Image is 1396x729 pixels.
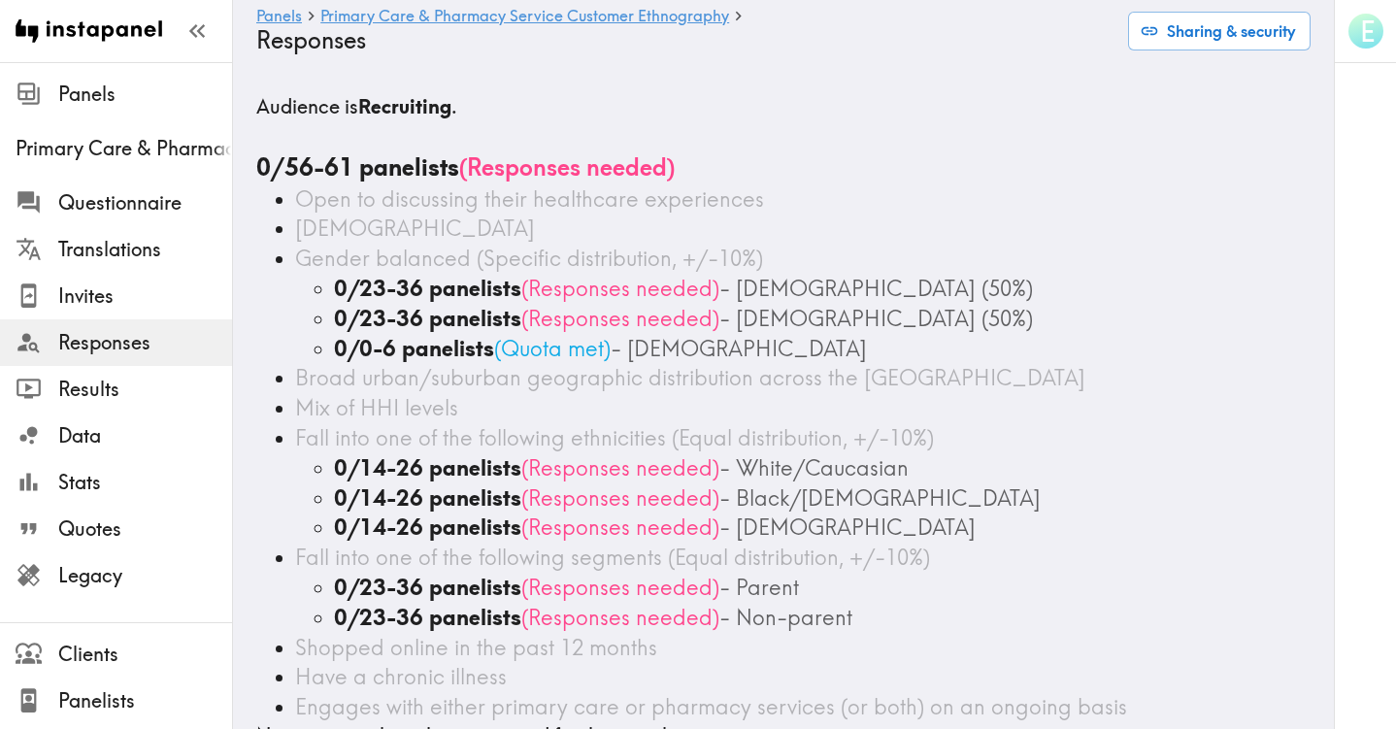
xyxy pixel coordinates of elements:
[719,484,1041,512] span: - Black/[DEMOGRAPHIC_DATA]
[521,514,719,541] span: ( Responses needed )
[295,634,657,661] span: Shopped online in the past 12 months
[256,152,459,182] b: 0/56-61 panelists
[521,604,719,631] span: ( Responses needed )
[295,364,1085,391] span: Broad urban/suburban geographic distribution across the [GEOGRAPHIC_DATA]
[295,185,764,213] span: Open to discussing their healthcare experiences
[334,454,521,481] b: 0/14-26 panelists
[295,215,535,242] span: [DEMOGRAPHIC_DATA]
[334,604,521,631] b: 0/23-36 panelists
[58,329,232,356] span: Responses
[334,275,521,302] b: 0/23-36 panelists
[58,282,232,310] span: Invites
[58,562,232,589] span: Legacy
[295,394,458,421] span: Mix of HHI levels
[295,245,763,272] span: Gender balanced (Specific distribution, +/-10%)
[256,93,1311,120] h5: Audience is .
[719,604,852,631] span: - Non-parent
[334,305,521,332] b: 0/23-36 panelists
[58,469,232,496] span: Stats
[58,422,232,449] span: Data
[1360,15,1375,49] span: E
[256,8,302,26] a: Panels
[256,26,1113,54] h4: Responses
[295,424,934,451] span: Fall into one of the following ethnicities (Equal distribution, +/-10%)
[521,454,719,481] span: ( Responses needed )
[494,335,611,362] span: ( Quota met )
[58,376,232,403] span: Results
[334,574,521,601] b: 0/23-36 panelists
[1128,12,1311,50] button: Sharing & security
[611,335,867,362] span: - [DEMOGRAPHIC_DATA]
[719,574,799,601] span: - Parent
[334,335,494,362] b: 0/0-6 panelists
[719,275,1033,302] span: - [DEMOGRAPHIC_DATA] (50%)
[58,687,232,714] span: Panelists
[719,514,976,541] span: - [DEMOGRAPHIC_DATA]
[334,514,521,541] b: 0/14-26 panelists
[521,275,719,302] span: ( Responses needed )
[1346,12,1385,50] button: E
[358,94,451,118] b: Recruiting
[521,484,719,512] span: ( Responses needed )
[58,189,232,216] span: Questionnaire
[334,484,521,512] b: 0/14-26 panelists
[320,8,729,26] a: Primary Care & Pharmacy Service Customer Ethnography
[719,305,1033,332] span: - [DEMOGRAPHIC_DATA] (50%)
[459,152,675,182] span: ( Responses needed )
[58,515,232,543] span: Quotes
[58,641,232,668] span: Clients
[719,454,909,481] span: - White/Caucasian
[58,236,232,263] span: Translations
[16,135,232,162] span: Primary Care & Pharmacy Service Customer Ethnography
[521,305,719,332] span: ( Responses needed )
[295,693,1127,720] span: Engages with either primary care or pharmacy services (or both) on an ongoing basis
[295,663,507,690] span: Have a chronic illness
[521,574,719,601] span: ( Responses needed )
[58,81,232,108] span: Panels
[295,544,930,571] span: Fall into one of the following segments (Equal distribution, +/-10%)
